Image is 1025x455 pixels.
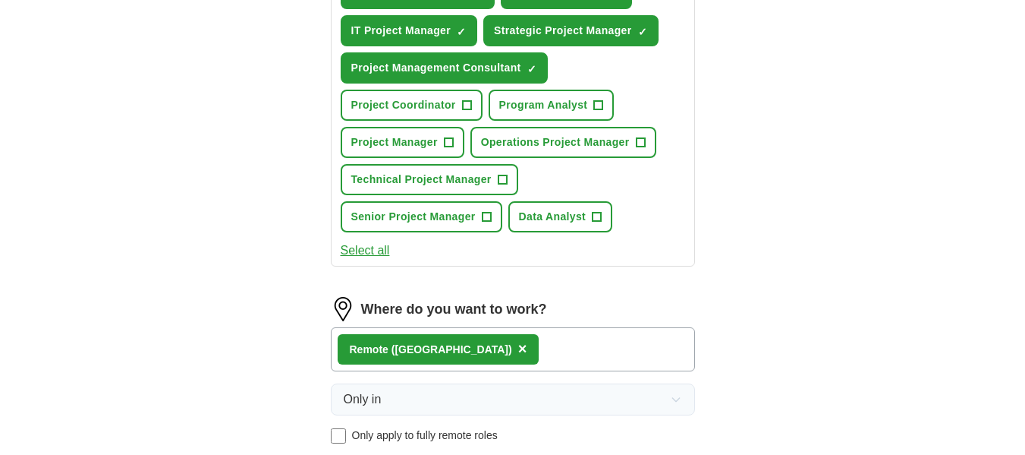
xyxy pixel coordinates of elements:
button: Select all [341,242,390,260]
span: Technical Project Manager [351,172,492,188]
label: Where do you want to work? [361,299,547,320]
span: Only in [344,390,382,409]
span: Project Manager [351,134,438,150]
span: IT Project Manager [351,23,451,39]
button: Project Coordinator [341,90,483,121]
span: Only apply to fully remote roles [352,428,498,444]
span: Operations Project Manager [481,134,630,150]
span: ✓ [527,63,536,75]
span: Program Analyst [499,97,588,113]
button: Only in [331,384,695,416]
span: ✓ [638,26,647,38]
button: × [518,338,527,361]
button: Operations Project Manager [470,127,656,158]
span: Project Coordinator [351,97,456,113]
span: Project Management Consultant [351,60,521,76]
span: Strategic Project Manager [494,23,631,39]
input: Only apply to fully remote roles [331,428,346,444]
button: Project Management Consultant✓ [341,52,548,84]
img: location.png [331,297,355,321]
button: Strategic Project Manager✓ [483,15,658,46]
button: Program Analyst [489,90,615,121]
span: × [518,340,527,357]
span: Data Analyst [519,209,586,225]
button: IT Project Manager✓ [341,15,478,46]
span: ✓ [457,26,466,38]
button: Senior Project Manager [341,201,502,232]
button: Data Analyst [508,201,613,232]
button: Technical Project Manager [341,164,518,195]
button: Project Manager [341,127,464,158]
span: Senior Project Manager [351,209,476,225]
div: Remote ([GEOGRAPHIC_DATA]) [350,342,512,358]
